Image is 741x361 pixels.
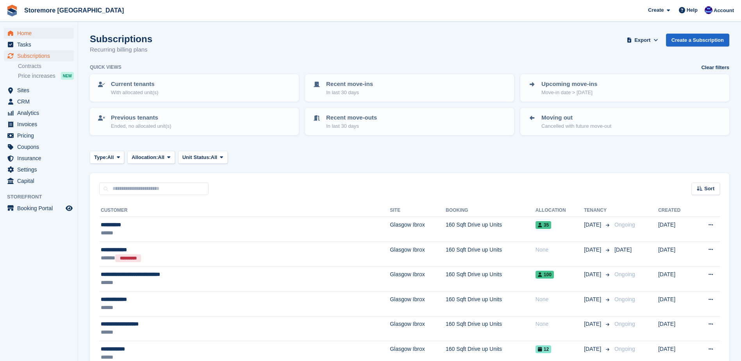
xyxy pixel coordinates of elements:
[584,345,603,353] span: [DATE]
[614,296,635,302] span: Ongoing
[390,217,446,242] td: Glasgow Ibrox
[446,316,536,341] td: 160 Sqft Drive up Units
[536,345,551,353] span: 12
[634,36,650,44] span: Export
[17,153,64,164] span: Insurance
[658,217,694,242] td: [DATE]
[61,72,74,80] div: NEW
[658,241,694,266] td: [DATE]
[107,154,114,161] span: All
[17,130,64,141] span: Pricing
[625,34,660,46] button: Export
[541,89,597,97] p: Move-in date > [DATE]
[705,6,712,14] img: Angela
[521,75,729,101] a: Upcoming move-ins Move-in date > [DATE]
[4,141,74,152] a: menu
[4,153,74,164] a: menu
[584,204,611,217] th: Tenancy
[701,64,729,71] a: Clear filters
[17,175,64,186] span: Capital
[306,109,513,134] a: Recent move-outs In last 30 days
[4,130,74,141] a: menu
[714,7,734,14] span: Account
[158,154,164,161] span: All
[687,6,698,14] span: Help
[111,80,158,89] p: Current tenants
[536,221,551,229] span: 35
[614,346,635,352] span: Ongoing
[390,241,446,266] td: Glasgow Ibrox
[704,185,714,193] span: Sort
[4,50,74,61] a: menu
[4,39,74,50] a: menu
[584,270,603,279] span: [DATE]
[17,85,64,96] span: Sites
[6,5,18,16] img: stora-icon-8386f47178a22dfd0bd8f6a31ec36ba5ce8667c1dd55bd0f319d3a0aa187defe.svg
[326,113,377,122] p: Recent move-outs
[536,320,584,328] div: None
[111,113,171,122] p: Previous tenants
[326,80,373,89] p: Recent move-ins
[90,45,152,54] p: Recurring billing plans
[390,316,446,341] td: Glasgow Ibrox
[584,320,603,328] span: [DATE]
[536,204,584,217] th: Allocation
[17,50,64,61] span: Subscriptions
[4,203,74,214] a: menu
[536,271,554,279] span: 100
[111,122,171,130] p: Ended, no allocated unit(s)
[211,154,218,161] span: All
[614,222,635,228] span: Ongoing
[326,122,377,130] p: In last 30 days
[541,113,611,122] p: Moving out
[111,89,158,97] p: With allocated unit(s)
[306,75,513,101] a: Recent move-ins In last 30 days
[446,266,536,291] td: 160 Sqft Drive up Units
[614,247,632,253] span: [DATE]
[648,6,664,14] span: Create
[4,164,74,175] a: menu
[541,80,597,89] p: Upcoming move-ins
[18,71,74,80] a: Price increases NEW
[17,39,64,50] span: Tasks
[536,246,584,254] div: None
[446,291,536,316] td: 160 Sqft Drive up Units
[446,204,536,217] th: Booking
[390,204,446,217] th: Site
[4,85,74,96] a: menu
[446,241,536,266] td: 160 Sqft Drive up Units
[64,204,74,213] a: Preview store
[17,164,64,175] span: Settings
[4,96,74,107] a: menu
[658,291,694,316] td: [DATE]
[446,217,536,242] td: 160 Sqft Drive up Units
[91,109,298,134] a: Previous tenants Ended, no allocated unit(s)
[584,221,603,229] span: [DATE]
[584,246,603,254] span: [DATE]
[521,109,729,134] a: Moving out Cancelled with future move-out
[4,107,74,118] a: menu
[7,193,78,201] span: Storefront
[182,154,211,161] span: Unit Status:
[21,4,127,17] a: Storemore [GEOGRAPHIC_DATA]
[90,151,124,164] button: Type: All
[390,266,446,291] td: Glasgow Ibrox
[178,151,228,164] button: Unit Status: All
[666,34,729,46] a: Create a Subscription
[4,28,74,39] a: menu
[18,63,74,70] a: Contracts
[17,119,64,130] span: Invoices
[326,89,373,97] p: In last 30 days
[390,291,446,316] td: Glasgow Ibrox
[17,141,64,152] span: Coupons
[658,316,694,341] td: [DATE]
[18,72,55,80] span: Price increases
[127,151,175,164] button: Allocation: All
[94,154,107,161] span: Type:
[17,203,64,214] span: Booking Portal
[90,34,152,44] h1: Subscriptions
[614,271,635,277] span: Ongoing
[614,321,635,327] span: Ongoing
[536,295,584,304] div: None
[17,28,64,39] span: Home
